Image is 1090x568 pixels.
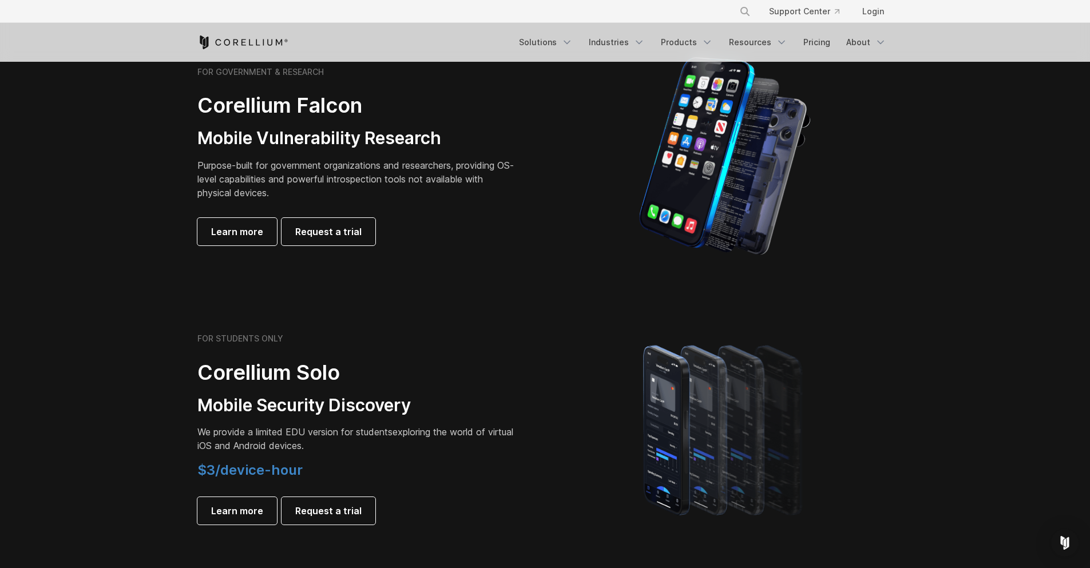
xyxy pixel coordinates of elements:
h3: Mobile Security Discovery [197,395,518,416]
span: Learn more [211,504,263,518]
span: Request a trial [295,504,362,518]
a: Solutions [512,32,580,53]
span: Request a trial [295,225,362,239]
span: $3/device-hour [197,462,303,478]
h3: Mobile Vulnerability Research [197,128,518,149]
p: Purpose-built for government organizations and researchers, providing OS-level capabilities and p... [197,158,518,200]
a: Request a trial [282,497,375,525]
a: About [839,32,893,53]
a: Learn more [197,218,277,245]
div: Navigation Menu [726,1,893,22]
span: We provide a limited EDU version for students [197,426,393,438]
div: Navigation Menu [512,32,893,53]
a: Request a trial [282,218,375,245]
button: Search [735,1,755,22]
a: Support Center [760,1,849,22]
p: exploring the world of virtual iOS and Android devices. [197,425,518,452]
h6: FOR GOVERNMENT & RESEARCH [197,67,324,77]
a: Products [654,32,720,53]
a: Learn more [197,497,277,525]
h2: Corellium Solo [197,360,518,386]
span: Learn more [211,225,263,239]
img: A lineup of four iPhone models becoming more gradient and blurred [620,329,829,529]
img: iPhone model separated into the mechanics used to build the physical device. [639,56,811,256]
a: Industries [582,32,652,53]
a: Login [853,1,893,22]
a: Resources [722,32,794,53]
h2: Corellium Falcon [197,93,518,118]
h6: FOR STUDENTS ONLY [197,333,283,344]
a: Corellium Home [197,35,288,49]
div: Open Intercom Messenger [1051,529,1079,557]
a: Pricing [796,32,837,53]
